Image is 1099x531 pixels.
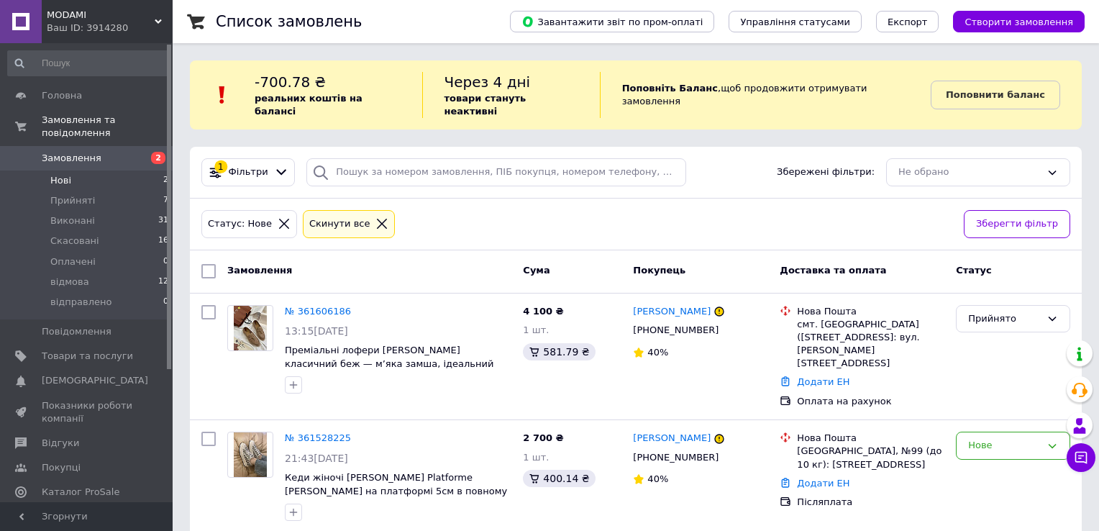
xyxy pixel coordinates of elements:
a: Поповнити баланс [931,81,1060,109]
img: Фото товару [234,306,268,350]
button: Чат з покупцем [1067,443,1095,472]
span: Фільтри [229,165,268,179]
a: Додати ЕН [797,376,849,387]
span: 2 [163,174,168,187]
a: Кеди жіночі [PERSON_NAME] Platforme [PERSON_NAME] на платформі 5см в повному пакуванні [285,472,507,509]
div: 400.14 ₴ [523,470,595,487]
div: Нова Пошта [797,432,944,445]
b: товари стануть неактивні [444,93,526,117]
b: Поповнити баланс [946,89,1045,100]
span: 0 [163,255,168,268]
div: Не обрано [898,165,1041,180]
span: Повідомлення [42,325,111,338]
span: Завантажити звіт по пром-оплаті [521,15,703,28]
img: Фото товару [234,432,268,477]
span: 40% [647,473,668,484]
button: Завантажити звіт по пром-оплаті [510,11,714,32]
span: Відгуки [42,437,79,450]
div: 1 [214,160,227,173]
span: 1 шт. [523,452,549,463]
button: Експорт [876,11,939,32]
span: 21:43[DATE] [285,453,348,464]
b: Поповніть Баланс [622,83,718,94]
span: Замовлення та повідомлення [42,114,173,140]
span: Cума [523,265,549,276]
div: Оплата на рахунок [797,395,944,408]
span: Зберегти фільтр [976,217,1058,232]
button: Управління статусами [729,11,862,32]
span: 0 [163,296,168,309]
span: Каталог ProSale [42,486,119,499]
span: 1 шт. [523,324,549,335]
span: Через 4 дні [444,73,531,91]
span: 4 100 ₴ [523,306,563,317]
div: Прийнято [968,312,1041,327]
span: 16 [158,235,168,248]
span: Покупці [42,461,81,474]
span: відмова [50,276,89,289]
div: [PHONE_NUMBER] [630,321,721,340]
div: Післяплата [797,496,944,509]
div: Статус: Нове [205,217,275,232]
div: [PHONE_NUMBER] [630,448,721,467]
span: [DEMOGRAPHIC_DATA] [42,374,148,387]
div: , щоб продовжити отримувати замовлення [600,72,931,118]
button: Зберегти фільтр [964,210,1070,238]
a: Фото товару [227,432,273,478]
a: [PERSON_NAME] [633,305,711,319]
span: Показники роботи компанії [42,399,133,425]
span: Прийняті [50,194,95,207]
div: Нове [968,438,1041,453]
span: 12 [158,276,168,289]
span: 13:15[DATE] [285,325,348,337]
div: Cкинути все [306,217,373,232]
span: Управління статусами [740,17,850,27]
span: відправлено [50,296,111,309]
span: Замовлення [42,152,101,165]
span: MODAMI [47,9,155,22]
input: Пошук за номером замовлення, ПІБ покупця, номером телефону, Email, номером накладної [306,158,686,186]
span: Замовлення [227,265,292,276]
span: 31 [158,214,168,227]
div: Нова Пошта [797,305,944,318]
span: Товари та послуги [42,350,133,363]
button: Створити замовлення [953,11,1085,32]
span: 7 [163,194,168,207]
span: Головна [42,89,82,102]
a: Фото товару [227,305,273,351]
a: № 361528225 [285,432,351,443]
h1: Список замовлень [216,13,362,30]
a: Преміальні лофери [PERSON_NAME] класичний беж — м’яка замша, ідеальний комфорт 39 [285,345,493,382]
a: Створити замовлення [939,16,1085,27]
span: Нові [50,174,71,187]
a: [PERSON_NAME] [633,432,711,445]
span: Статус [956,265,992,276]
span: -700.78 ₴ [255,73,326,91]
a: № 361606186 [285,306,351,317]
b: реальних коштів на балансі [255,93,362,117]
input: Пошук [7,50,170,76]
div: смт. [GEOGRAPHIC_DATA] ([STREET_ADDRESS]: вул. [PERSON_NAME][STREET_ADDRESS] [797,318,944,371]
span: 40% [647,347,668,358]
a: Додати ЕН [797,478,849,489]
span: Збережені фільтри: [777,165,875,179]
span: Скасовані [50,235,99,248]
span: Створити замовлення [965,17,1073,27]
span: Покупець [633,265,685,276]
div: Ваш ID: 3914280 [47,22,173,35]
span: Експорт [888,17,928,27]
span: Виконані [50,214,95,227]
span: 2 700 ₴ [523,432,563,443]
span: 2 [151,152,165,164]
div: [GEOGRAPHIC_DATA], №99 (до 10 кг): [STREET_ADDRESS] [797,445,944,471]
span: Доставка та оплата [780,265,886,276]
img: :exclamation: [211,84,233,106]
span: Оплачені [50,255,96,268]
div: 581.79 ₴ [523,343,595,360]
